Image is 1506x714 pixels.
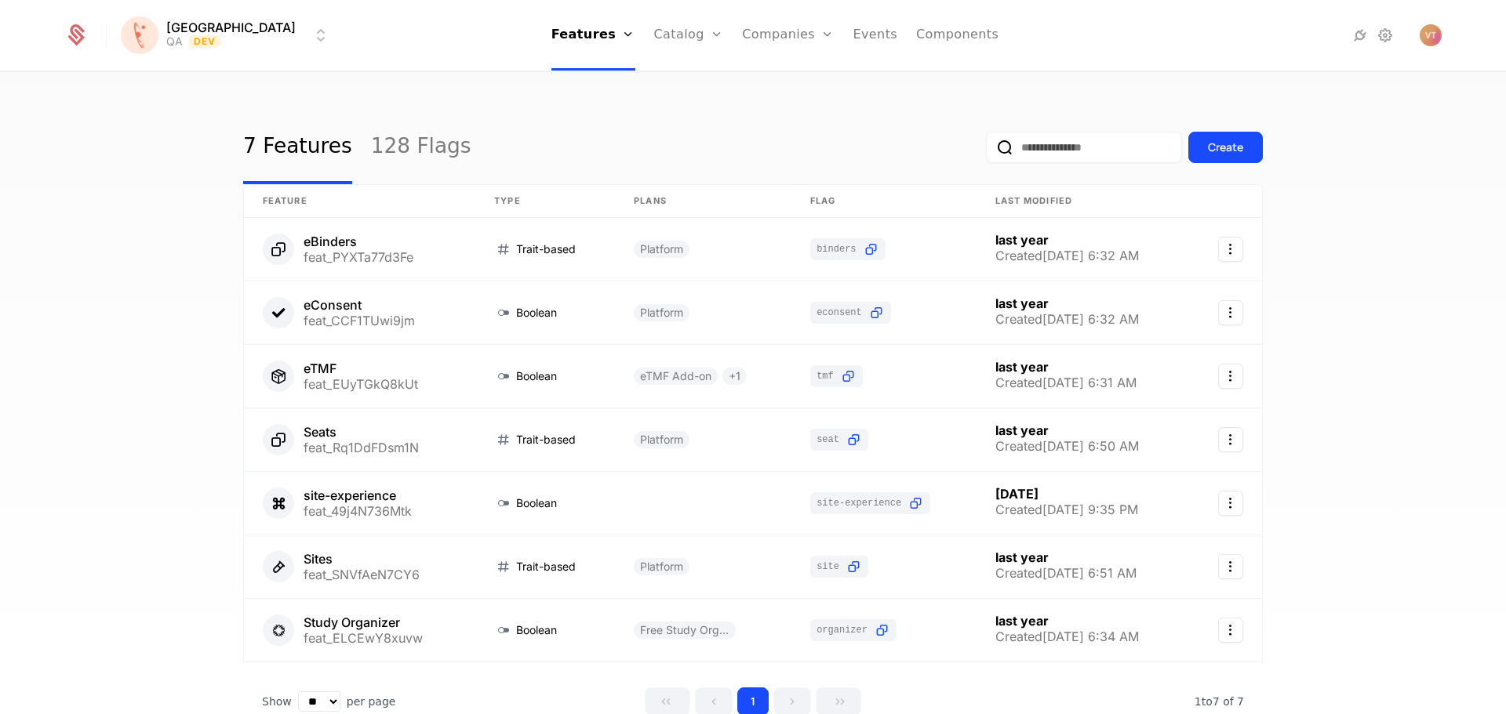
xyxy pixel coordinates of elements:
th: Last Modified [977,185,1189,218]
button: Open user button [1420,24,1442,46]
a: 7 Features [243,111,352,184]
button: Select action [1218,364,1243,389]
button: Create [1188,132,1263,163]
button: Select action [1218,491,1243,516]
a: 128 Flags [371,111,471,184]
a: Integrations [1351,26,1370,45]
span: per page [347,694,396,709]
button: Select environment [125,18,330,53]
img: Florence [121,16,158,54]
div: QA [166,34,183,49]
div: Create [1208,140,1243,155]
button: Select action [1218,427,1243,452]
th: Feature [244,185,475,218]
span: [GEOGRAPHIC_DATA] [166,21,296,34]
img: Vlada Todorovic [1420,24,1442,46]
button: Select action [1218,300,1243,325]
th: Type [475,185,615,218]
button: Select action [1218,554,1243,579]
button: Select action [1218,618,1243,643]
span: 1 to 7 of [1195,695,1237,708]
th: Flag [791,185,976,218]
span: 7 [1195,695,1244,708]
select: Select page size [298,691,340,712]
span: Dev [189,35,221,48]
span: Show [262,694,292,709]
a: Settings [1376,26,1395,45]
th: Plans [615,185,791,218]
button: Select action [1218,237,1243,262]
